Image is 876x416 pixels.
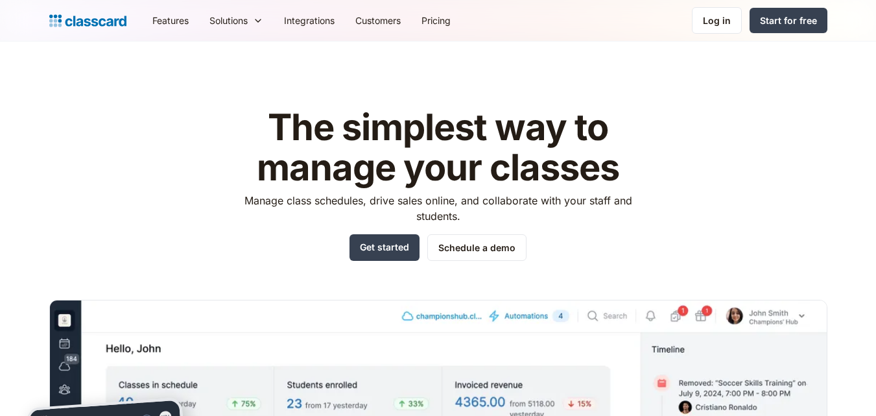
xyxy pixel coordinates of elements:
div: Start for free [760,14,817,27]
a: Get started [349,234,420,261]
a: Features [142,6,199,35]
div: Solutions [209,14,248,27]
h1: The simplest way to manage your classes [232,108,644,188]
a: home [49,12,126,30]
div: Log in [703,14,731,27]
a: Log in [692,7,742,34]
p: Manage class schedules, drive sales online, and collaborate with your staff and students. [232,193,644,224]
a: Integrations [274,6,345,35]
a: Customers [345,6,411,35]
a: Schedule a demo [427,234,527,261]
a: Pricing [411,6,461,35]
a: Start for free [750,8,827,33]
div: Solutions [199,6,274,35]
